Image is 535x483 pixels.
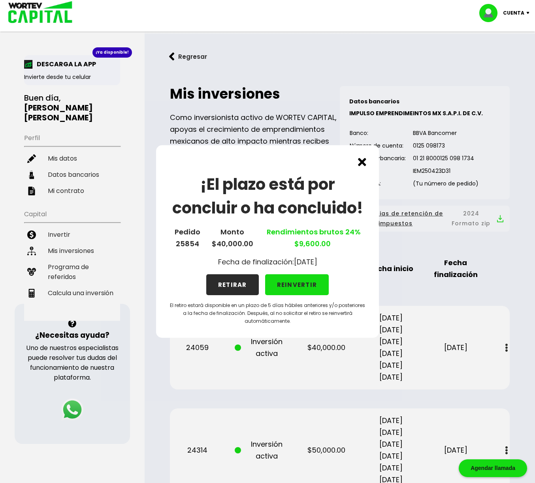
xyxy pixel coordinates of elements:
[169,172,366,220] h1: ¡El plazo está por concluir o ha concluido!
[358,158,366,166] img: cross.ed5528e3.svg
[169,301,366,325] p: El retiro estará disponible en un plazo de 5 días hábiles anteriores y/o posteriores a la fecha d...
[524,12,535,14] img: icon-down
[175,226,200,250] p: Pedido 25854
[503,7,524,19] p: Cuenta
[265,227,361,249] a: Rendimientos brutos $9,600.00
[343,227,361,237] span: 24%
[212,226,253,250] p: Monto $40,000.00
[206,274,259,295] button: RETIRAR
[265,274,329,295] button: REINVERTIR
[218,256,317,268] p: Fecha de finalización: [DATE]
[479,4,503,22] img: profile-image
[459,459,527,477] div: Agendar llamada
